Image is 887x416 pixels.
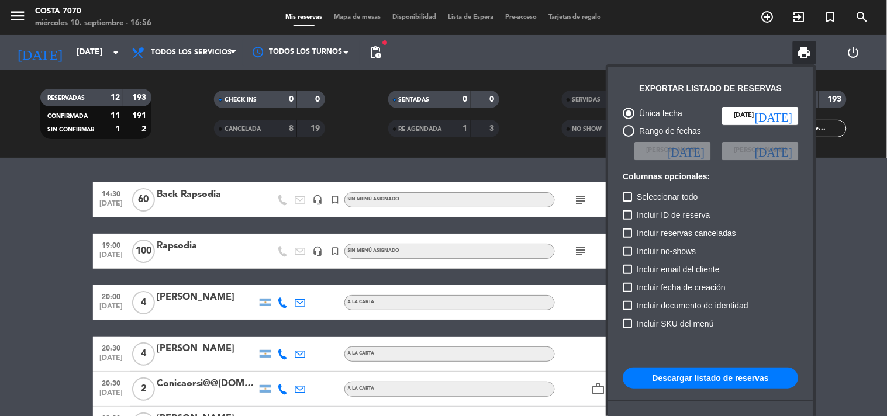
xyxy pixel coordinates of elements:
span: print [798,46,812,60]
i: [DATE] [755,110,793,122]
span: Seleccionar todo [637,190,698,204]
button: Descargar listado de reservas [623,368,799,389]
span: pending_actions [368,46,382,60]
span: [PERSON_NAME] [647,145,699,156]
div: Única fecha [635,107,683,120]
span: Incluir email del cliente [637,262,720,276]
span: Incluir no-shows [637,244,696,258]
div: Exportar listado de reservas [640,82,782,95]
span: Incluir SKU del menú [637,317,715,331]
span: fiber_manual_record [381,39,388,46]
span: Incluir ID de reserva [637,208,710,222]
span: Incluir reservas canceladas [637,226,737,240]
span: Incluir documento de identidad [637,299,749,313]
i: [DATE] [668,145,705,157]
i: [DATE] [755,145,793,157]
div: Rango de fechas [635,124,702,138]
span: [PERSON_NAME] [734,145,787,156]
h6: Columnas opcionales: [623,172,799,182]
span: Incluir fecha de creación [637,280,726,294]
